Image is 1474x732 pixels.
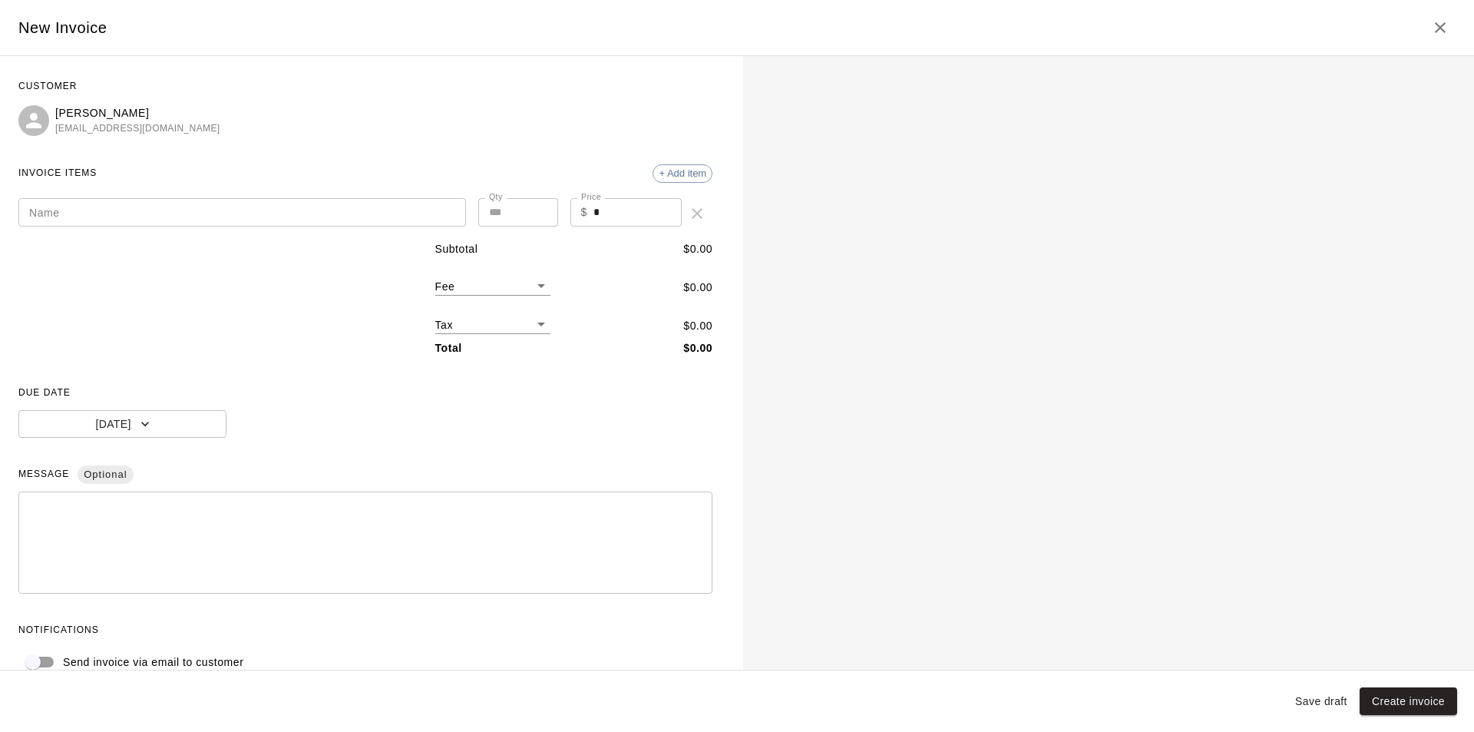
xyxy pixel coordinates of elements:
[683,280,712,296] p: $ 0.00
[489,191,503,203] label: Qty
[78,462,133,489] span: Optional
[435,342,462,354] b: Total
[683,342,712,354] b: $ 0.00
[1360,687,1457,716] button: Create invoice
[1425,12,1456,43] button: Close
[683,241,712,257] p: $ 0.00
[18,410,226,439] button: [DATE]
[18,381,712,406] span: DUE DATE
[18,618,712,643] span: NOTIFICATIONS
[683,318,712,334] p: $ 0.00
[55,105,220,121] p: [PERSON_NAME]
[55,121,220,137] span: [EMAIL_ADDRESS][DOMAIN_NAME]
[18,161,97,186] span: INVOICE ITEMS
[63,654,243,671] p: Send invoice via email to customer
[653,164,712,183] div: + Add item
[18,462,712,487] span: MESSAGE
[435,241,478,257] p: Subtotal
[1289,687,1353,716] button: Save draft
[18,18,107,38] h5: New Invoice
[581,204,587,220] p: $
[653,167,712,179] span: + Add item
[18,75,712,99] span: CUSTOMER
[581,191,601,203] label: Price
